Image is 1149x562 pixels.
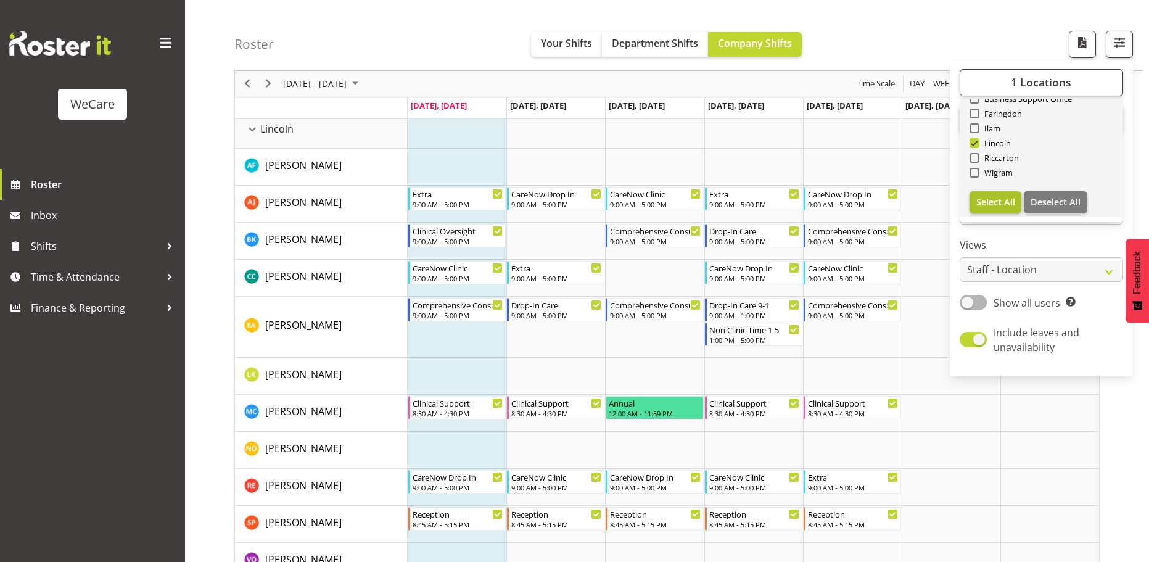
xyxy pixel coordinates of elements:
[979,168,1013,178] span: Wigram
[610,236,700,246] div: 9:00 AM - 5:00 PM
[602,32,708,57] button: Department Shifts
[705,224,802,247] div: Brian Ko"s event - Drop-In Care Begin From Thursday, August 28, 2025 at 9:00:00 AM GMT+12:00 Ends...
[265,196,342,209] span: [PERSON_NAME]
[413,236,503,246] div: 9:00 AM - 5:00 PM
[239,76,256,92] button: Previous
[808,236,898,246] div: 9:00 AM - 5:00 PM
[31,237,160,255] span: Shifts
[610,508,700,520] div: Reception
[413,508,503,520] div: Reception
[609,397,700,409] div: Annual
[265,367,342,382] a: [PERSON_NAME]
[705,323,802,346] div: Ena Advincula"s event - Non Clinic Time 1-5 Begin From Thursday, August 28, 2025 at 1:00:00 PM GM...
[979,109,1023,118] span: Faringdon
[265,269,342,284] a: [PERSON_NAME]
[979,123,1001,133] span: Ilam
[612,36,698,50] span: Department Shifts
[511,482,601,492] div: 9:00 AM - 5:00 PM
[265,479,342,492] span: [PERSON_NAME]
[279,71,366,97] div: August 25 - 31, 2025
[804,507,901,531] div: Samantha Poultney"s event - Reception Begin From Friday, August 29, 2025 at 8:45:00 AM GMT+12:00 ...
[976,196,1015,208] span: Select All
[507,298,604,321] div: Ena Advincula"s event - Drop-In Care Begin From Tuesday, August 26, 2025 at 9:00:00 AM GMT+12:00 ...
[1106,31,1133,58] button: Filter Shifts
[808,471,898,483] div: Extra
[709,236,799,246] div: 9:00 AM - 5:00 PM
[705,470,802,494] div: Rachel Els"s event - CareNow Clinic Begin From Thursday, August 28, 2025 at 9:00:00 AM GMT+12:00 ...
[606,507,703,531] div: Samantha Poultney"s event - Reception Begin From Wednesday, August 27, 2025 at 8:45:00 AM GMT+12:...
[265,368,342,381] span: [PERSON_NAME]
[282,76,348,92] span: [DATE] - [DATE]
[718,36,792,50] span: Company Shifts
[265,318,342,333] a: [PERSON_NAME]
[705,261,802,284] div: Charlotte Courtney"s event - CareNow Drop In Begin From Thursday, August 28, 2025 at 9:00:00 AM G...
[413,408,503,418] div: 8:30 AM - 4:30 PM
[235,112,408,149] td: Lincoln resource
[1069,31,1096,58] button: Download a PDF of the roster according to the set date range.
[511,273,601,283] div: 9:00 AM - 5:00 PM
[413,273,503,283] div: 9:00 AM - 5:00 PM
[708,100,764,111] span: [DATE], [DATE]
[408,224,506,247] div: Brian Ko"s event - Clinical Oversight Begin From Monday, August 25, 2025 at 9:00:00 AM GMT+12:00 ...
[265,318,342,332] span: [PERSON_NAME]
[804,187,901,210] div: Amy Johannsen"s event - CareNow Drop In Begin From Friday, August 29, 2025 at 9:00:00 AM GMT+12:0...
[507,187,604,210] div: Amy Johannsen"s event - CareNow Drop In Begin From Tuesday, August 26, 2025 at 9:00:00 AM GMT+12:...
[31,175,179,194] span: Roster
[408,298,506,321] div: Ena Advincula"s event - Comprehensive Consult Begin From Monday, August 25, 2025 at 9:00:00 AM GM...
[855,76,896,92] span: Time Scale
[606,224,703,247] div: Brian Ko"s event - Comprehensive Consult Begin From Wednesday, August 27, 2025 at 9:00:00 AM GMT+...
[281,76,364,92] button: August 2025
[260,122,294,136] span: Lincoln
[610,299,700,311] div: Comprehensive Consult
[235,297,408,358] td: Ena Advincula resource
[610,482,700,492] div: 9:00 AM - 5:00 PM
[808,262,898,274] div: CareNow Clinic
[709,335,799,345] div: 1:00 PM - 5:00 PM
[705,396,802,419] div: Mary Childs"s event - Clinical Support Begin From Thursday, August 28, 2025 at 8:30:00 AM GMT+12:...
[235,395,408,432] td: Mary Childs resource
[709,188,799,200] div: Extra
[511,199,601,209] div: 9:00 AM - 5:00 PM
[413,299,503,311] div: Comprehensive Consult
[265,270,342,283] span: [PERSON_NAME]
[855,76,897,92] button: Time Scale
[994,326,1079,354] span: Include leaves and unavailability
[705,187,802,210] div: Amy Johannsen"s event - Extra Begin From Thursday, August 28, 2025 at 9:00:00 AM GMT+12:00 Ends A...
[931,76,957,92] button: Timeline Week
[709,508,799,520] div: Reception
[610,225,700,237] div: Comprehensive Consult
[511,310,601,320] div: 9:00 AM - 5:00 PM
[265,516,342,529] span: [PERSON_NAME]
[1031,196,1081,208] span: Deselect All
[413,262,503,274] div: CareNow Clinic
[31,299,160,317] span: Finance & Reporting
[905,100,962,111] span: [DATE], [DATE]
[511,471,601,483] div: CareNow Clinic
[507,470,604,494] div: Rachel Els"s event - CareNow Clinic Begin From Tuesday, August 26, 2025 at 9:00:00 AM GMT+12:00 E...
[979,138,1011,148] span: Lincoln
[265,441,342,456] a: [PERSON_NAME]
[507,261,604,284] div: Charlotte Courtney"s event - Extra Begin From Tuesday, August 26, 2025 at 9:00:00 AM GMT+12:00 En...
[265,159,342,172] span: [PERSON_NAME]
[709,199,799,209] div: 9:00 AM - 5:00 PM
[9,31,111,56] img: Rosterit website logo
[610,519,700,529] div: 8:45 AM - 5:15 PM
[709,273,799,283] div: 9:00 AM - 5:00 PM
[413,519,503,529] div: 8:45 AM - 5:15 PM
[511,299,601,311] div: Drop-In Care
[413,471,503,483] div: CareNow Drop In
[541,36,592,50] span: Your Shifts
[970,191,1022,213] button: Select All
[237,71,258,97] div: previous period
[960,69,1123,96] button: 1 Locations
[932,76,955,92] span: Week
[1132,251,1143,294] span: Feedback
[808,482,898,492] div: 9:00 AM - 5:00 PM
[265,478,342,493] a: [PERSON_NAME]
[808,199,898,209] div: 9:00 AM - 5:00 PM
[705,507,802,531] div: Samantha Poultney"s event - Reception Begin From Thursday, August 28, 2025 at 8:45:00 AM GMT+12:0...
[808,310,898,320] div: 9:00 AM - 5:00 PM
[265,232,342,247] a: [PERSON_NAME]
[413,188,503,200] div: Extra
[31,206,179,225] span: Inbox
